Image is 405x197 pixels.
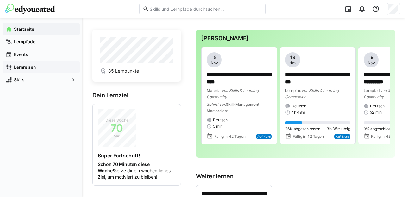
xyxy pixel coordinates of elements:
span: 26% abgeschlossen [285,126,320,131]
span: Fällig in 42 Tagen [293,134,324,139]
span: Fällig in 42 Tagen [371,134,402,139]
input: Skills und Lernpfade durchsuchen… [149,6,262,12]
span: Auf Kurs [257,135,271,138]
h4: Super Fortschritt! [98,152,176,159]
span: Auf Kurs [336,135,349,138]
span: Lernpfad [285,88,302,93]
span: von Skills & Learning Community [285,88,339,99]
span: Deutsch [370,104,385,109]
span: Lernpfad [364,88,380,93]
span: 52 min [370,110,382,115]
span: 85 Lernpunkte [108,68,139,74]
span: Nov [211,60,218,66]
strong: Schon 70 Minuten diese Woche! [98,162,150,173]
span: Nov [289,60,296,66]
span: 4h 49m [291,110,305,115]
span: 19 [290,54,295,60]
span: Skill-Management Masterclass [207,102,259,113]
span: Nov [368,60,375,66]
span: Deutsch [291,104,306,109]
h3: [PERSON_NAME] [201,35,390,42]
h3: Weiter lernen [196,173,395,180]
span: 5 min [213,124,222,129]
span: 18 [212,54,217,60]
span: Material [207,88,221,93]
span: Schritt von [207,102,226,107]
span: 19 [369,54,374,60]
h3: Dein Lernziel [92,92,181,99]
span: 0% abgeschlossen [364,126,397,131]
span: Deutsch [213,118,228,123]
span: 3h 35m übrig [327,126,350,131]
span: von Skills & Learning Community [207,88,259,99]
p: Setze dir ein wöchentliches Ziel, um motiviert zu bleiben! [98,161,176,180]
span: Fällig in 42 Tagen [214,134,246,139]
